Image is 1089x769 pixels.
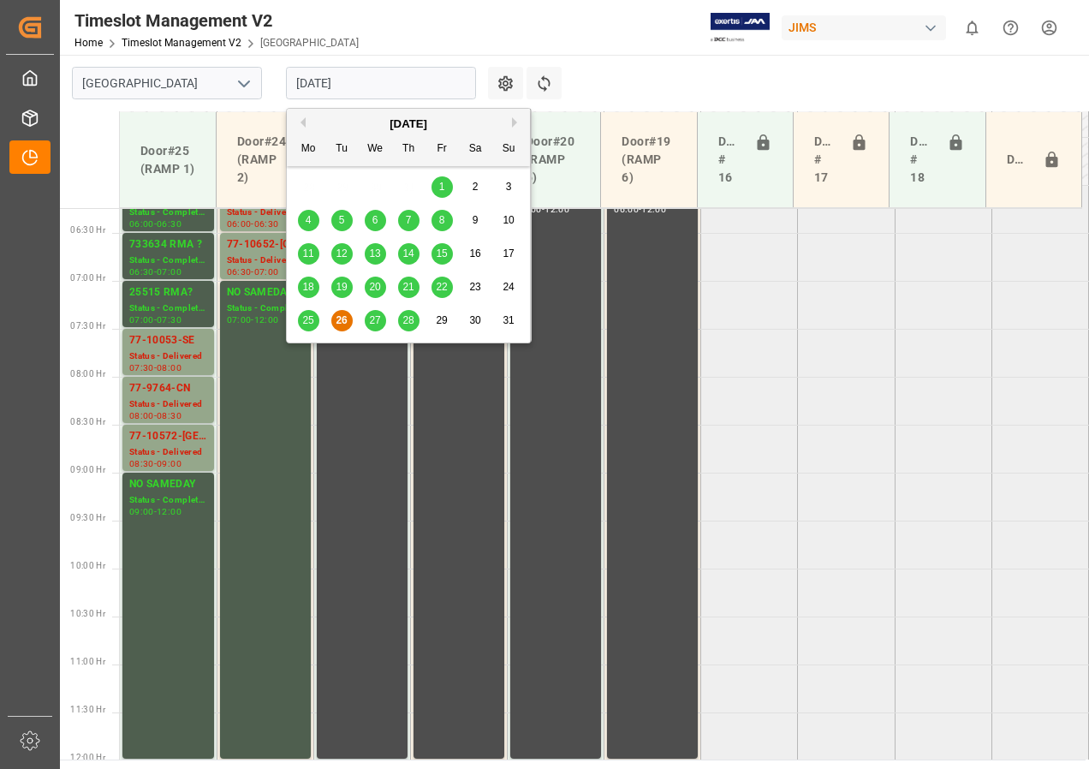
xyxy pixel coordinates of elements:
[254,220,279,228] div: 06:30
[298,310,319,331] div: Choose Monday, August 25th, 2025
[398,310,420,331] div: Choose Thursday, August 28th, 2025
[402,247,414,259] span: 14
[70,705,105,714] span: 11:30 Hr
[302,314,313,326] span: 25
[157,220,181,228] div: 06:30
[365,243,386,265] div: Choose Wednesday, August 13th, 2025
[129,332,207,349] div: 77-10053-SE
[398,277,420,298] div: Choose Thursday, August 21st, 2025
[431,176,453,198] div: Choose Friday, August 1st, 2025
[129,364,154,372] div: 07:30
[70,369,105,379] span: 08:00 Hr
[615,126,682,194] div: Door#19 (RAMP 6)
[70,513,105,522] span: 09:30 Hr
[331,310,353,331] div: Choose Tuesday, August 26th, 2025
[953,9,991,47] button: show 0 new notifications
[70,657,105,666] span: 11:00 Hr
[129,428,207,445] div: 77-10572-[GEOGRAPHIC_DATA]
[503,247,514,259] span: 17
[365,310,386,331] div: Choose Wednesday, August 27th, 2025
[227,268,252,276] div: 06:30
[302,281,313,293] span: 18
[251,220,253,228] div: -
[230,70,256,97] button: open menu
[402,281,414,293] span: 21
[227,220,252,228] div: 06:00
[439,181,445,193] span: 1
[782,11,953,44] button: JIMS
[74,37,103,49] a: Home
[292,170,526,337] div: month 2025-08
[227,316,252,324] div: 07:00
[711,126,747,194] div: Doors # 16
[503,281,514,293] span: 24
[336,281,347,293] span: 19
[402,314,414,326] span: 28
[157,412,181,420] div: 08:30
[70,273,105,283] span: 07:00 Hr
[406,214,412,226] span: 7
[614,206,639,213] div: 06:00
[154,412,157,420] div: -
[991,9,1030,47] button: Help Center
[286,67,476,99] input: DD-MM-YYYY
[506,181,512,193] span: 3
[641,206,666,213] div: 12:00
[129,316,154,324] div: 07:00
[331,139,353,160] div: Tu
[372,214,378,226] span: 6
[498,277,520,298] div: Choose Sunday, August 24th, 2025
[70,465,105,474] span: 09:00 Hr
[251,268,253,276] div: -
[431,277,453,298] div: Choose Friday, August 22nd, 2025
[336,247,347,259] span: 12
[154,268,157,276] div: -
[369,314,380,326] span: 27
[473,181,479,193] span: 2
[465,310,486,331] div: Choose Saturday, August 30th, 2025
[807,126,843,194] div: Doors # 17
[365,277,386,298] div: Choose Wednesday, August 20th, 2025
[129,220,154,228] div: 06:00
[503,214,514,226] span: 10
[903,126,939,194] div: Doors # 18
[473,214,479,226] span: 9
[302,247,313,259] span: 11
[498,243,520,265] div: Choose Sunday, August 17th, 2025
[503,314,514,326] span: 31
[154,316,157,324] div: -
[295,117,306,128] button: Previous Month
[129,493,207,508] div: Status - Completed
[298,243,319,265] div: Choose Monday, August 11th, 2025
[129,206,207,220] div: Status - Completed
[298,210,319,231] div: Choose Monday, August 4th, 2025
[498,210,520,231] div: Choose Sunday, August 10th, 2025
[70,561,105,570] span: 10:00 Hr
[369,281,380,293] span: 20
[469,281,480,293] span: 23
[1000,144,1036,176] div: Door#23
[70,225,105,235] span: 06:30 Hr
[129,445,207,460] div: Status - Delivered
[70,321,105,331] span: 07:30 Hr
[331,243,353,265] div: Choose Tuesday, August 12th, 2025
[227,253,304,268] div: Status - Delivered
[465,243,486,265] div: Choose Saturday, August 16th, 2025
[398,139,420,160] div: Th
[157,268,181,276] div: 07:00
[465,277,486,298] div: Choose Saturday, August 23rd, 2025
[298,277,319,298] div: Choose Monday, August 18th, 2025
[230,126,298,194] div: Door#24 (RAMP 2)
[465,139,486,160] div: Sa
[331,210,353,231] div: Choose Tuesday, August 5th, 2025
[154,220,157,228] div: -
[306,214,312,226] span: 4
[129,412,154,420] div: 08:00
[227,206,304,220] div: Status - Delivered
[157,316,181,324] div: 07:30
[498,139,520,160] div: Su
[469,247,480,259] span: 16
[157,460,181,468] div: 09:00
[129,460,154,468] div: 08:30
[122,37,241,49] a: Timeslot Management V2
